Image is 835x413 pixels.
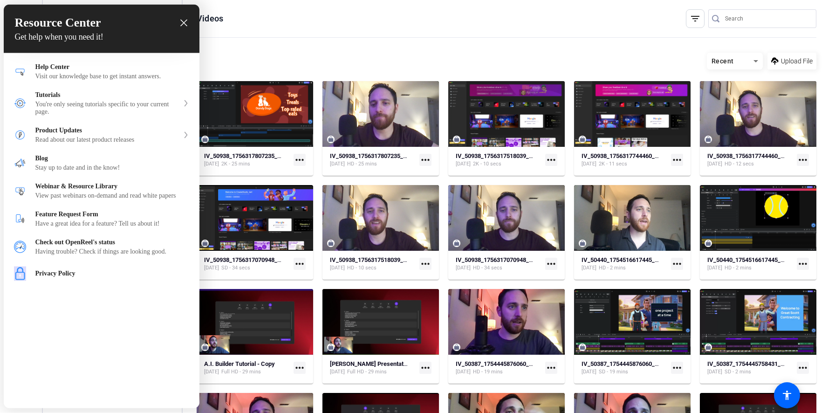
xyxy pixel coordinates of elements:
[4,261,199,287] div: Privacy Policy
[4,58,199,86] div: Help Center
[14,66,26,78] img: module icon
[4,177,199,205] div: Webinar & Resource Library
[183,100,189,107] svg: expand
[35,91,179,99] div: Tutorials
[35,155,189,162] div: Blog
[4,149,199,177] div: Blog
[35,127,179,134] div: Product Updates
[35,192,189,200] div: View past webinars on-demand and read white papers
[35,136,179,144] div: Read about our latest product releases
[35,239,189,246] div: Check out OpenReel's status
[4,233,199,261] div: Check out OpenReel's status
[14,185,26,197] img: module icon
[35,220,189,227] div: Have a great idea for a feature? Tell us about it!
[35,248,189,255] div: Having trouble? Check if things are looking good.
[14,97,26,110] img: module icon
[4,53,199,287] div: Resource center home modules
[35,73,189,80] div: Visit our knowledge base to get instant answers.
[4,53,199,287] div: entering resource center home
[35,101,179,116] div: You're only seeing tutorials specific to your current page.
[14,157,26,169] img: module icon
[35,164,189,172] div: Stay up to date and in the know!
[15,16,188,30] h3: Resource Center
[35,63,189,71] div: Help Center
[4,121,199,149] div: Product Updates
[14,129,26,141] img: module icon
[35,270,189,277] div: Privacy Policy
[15,32,188,42] h4: Get help when you need it!
[14,213,26,225] img: module icon
[179,19,188,28] div: close resource center
[35,211,189,218] div: Feature Request Form
[4,205,199,233] div: Feature Request Form
[183,132,189,138] svg: expand
[4,86,199,121] div: Tutorials
[35,183,189,190] div: Webinar & Resource Library
[14,267,26,281] img: module icon
[14,241,26,253] img: module icon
